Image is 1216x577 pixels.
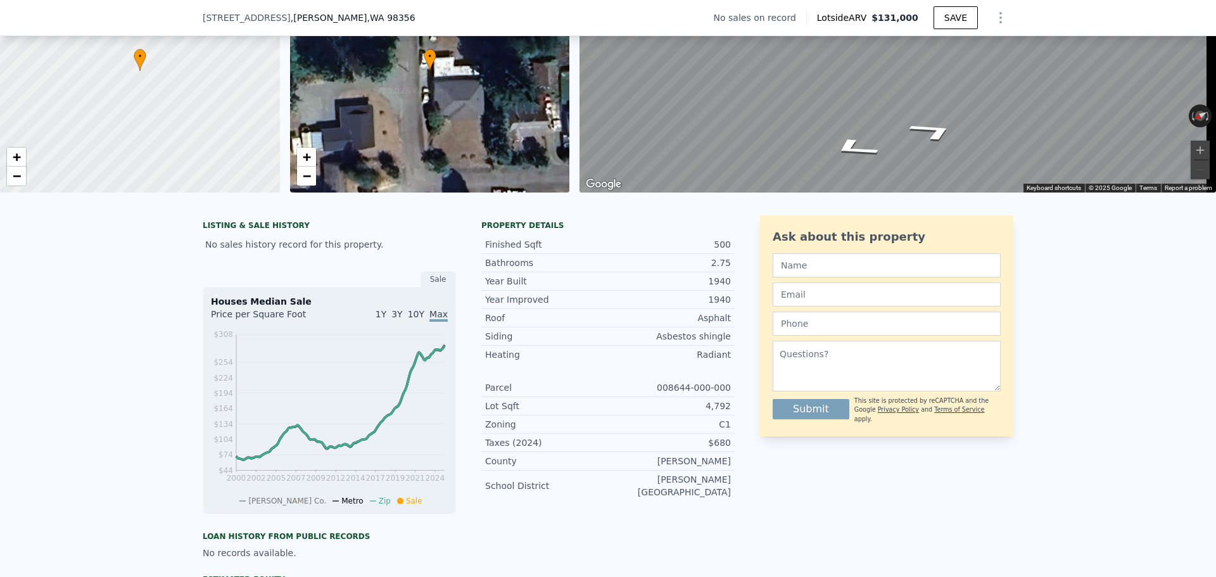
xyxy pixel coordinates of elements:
[227,474,246,483] tspan: 2000
[608,330,731,343] div: Asbestos shingle
[286,474,306,483] tspan: 2007
[608,275,731,288] div: 1940
[485,330,608,343] div: Siding
[1139,184,1157,191] a: Terms
[485,400,608,412] div: Lot Sqft
[583,176,624,193] a: Open this area in Google Maps (opens a new window)
[773,228,1001,246] div: Ask about this property
[218,450,233,459] tspan: $74
[211,295,448,308] div: Houses Median Sale
[1188,106,1213,125] button: Reset the view
[341,497,363,505] span: Metro
[376,309,386,319] span: 1Y
[608,455,731,467] div: [PERSON_NAME]
[714,11,806,24] div: No sales on record
[934,406,984,413] a: Terms of Service
[297,167,316,186] a: Zoom out
[302,149,310,165] span: +
[297,148,316,167] a: Zoom in
[203,531,456,542] div: Loan history from public records
[608,400,731,412] div: 4,792
[608,348,731,361] div: Radiant
[386,474,405,483] tspan: 2019
[608,238,731,251] div: 500
[367,13,415,23] span: , WA 98356
[203,233,456,256] div: No sales history record for this property.
[608,293,731,306] div: 1940
[218,466,233,475] tspan: $44
[1191,160,1210,179] button: Zoom out
[213,330,233,339] tspan: $308
[485,479,608,492] div: School District
[608,473,731,498] div: [PERSON_NAME][GEOGRAPHIC_DATA]
[213,435,233,444] tspan: $104
[878,406,919,413] a: Privacy Policy
[421,271,456,288] div: Sale
[213,358,233,367] tspan: $254
[213,389,233,398] tspan: $194
[203,547,456,559] div: No records available.
[583,176,624,193] img: Google
[608,312,731,324] div: Asphalt
[266,474,286,483] tspan: 2005
[213,404,233,413] tspan: $164
[379,497,391,505] span: Zip
[7,167,26,186] a: Zoom out
[485,293,608,306] div: Year Improved
[203,220,456,233] div: LISTING & SALE HISTORY
[246,474,266,483] tspan: 2002
[773,399,849,419] button: Submit
[405,474,425,483] tspan: 2021
[391,309,402,319] span: 3Y
[1165,184,1212,191] a: Report a problem
[485,418,608,431] div: Zoning
[134,51,146,62] span: •
[429,309,448,322] span: Max
[346,474,365,483] tspan: 2014
[248,497,326,505] span: [PERSON_NAME] Co.
[1191,141,1210,160] button: Zoom in
[13,149,21,165] span: +
[211,308,329,328] div: Price per Square Foot
[608,418,731,431] div: C1
[871,13,918,23] span: $131,000
[773,253,1001,277] input: Name
[306,474,326,483] tspan: 2009
[213,374,233,383] tspan: $224
[134,49,146,71] div: •
[608,257,731,269] div: 2.75
[773,282,1001,307] input: Email
[773,312,1001,336] input: Phone
[365,474,385,483] tspan: 2017
[485,238,608,251] div: Finished Sqft
[1027,184,1081,193] button: Keyboard shortcuts
[1089,184,1132,191] span: © 2025 Google
[291,11,415,24] span: , [PERSON_NAME]
[809,133,899,163] path: Go North, 6th St
[485,455,608,467] div: County
[1189,105,1196,127] button: Rotate counterclockwise
[302,168,310,184] span: −
[426,474,445,483] tspan: 2024
[326,474,346,483] tspan: 2012
[854,396,1001,424] div: This site is protected by reCAPTCHA and the Google and apply.
[424,49,436,71] div: •
[424,51,436,62] span: •
[934,6,978,29] button: SAVE
[485,381,608,394] div: Parcel
[13,168,21,184] span: −
[988,5,1013,30] button: Show Options
[406,497,422,505] span: Sale
[213,420,233,429] tspan: $134
[608,381,731,394] div: 008644-000-000
[1205,105,1212,127] button: Rotate clockwise
[485,436,608,449] div: Taxes (2024)
[485,348,608,361] div: Heating
[817,11,871,24] span: Lotside ARV
[485,275,608,288] div: Year Built
[485,257,608,269] div: Bathrooms
[485,312,608,324] div: Roof
[608,436,731,449] div: $680
[481,220,735,231] div: Property details
[203,11,291,24] span: [STREET_ADDRESS]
